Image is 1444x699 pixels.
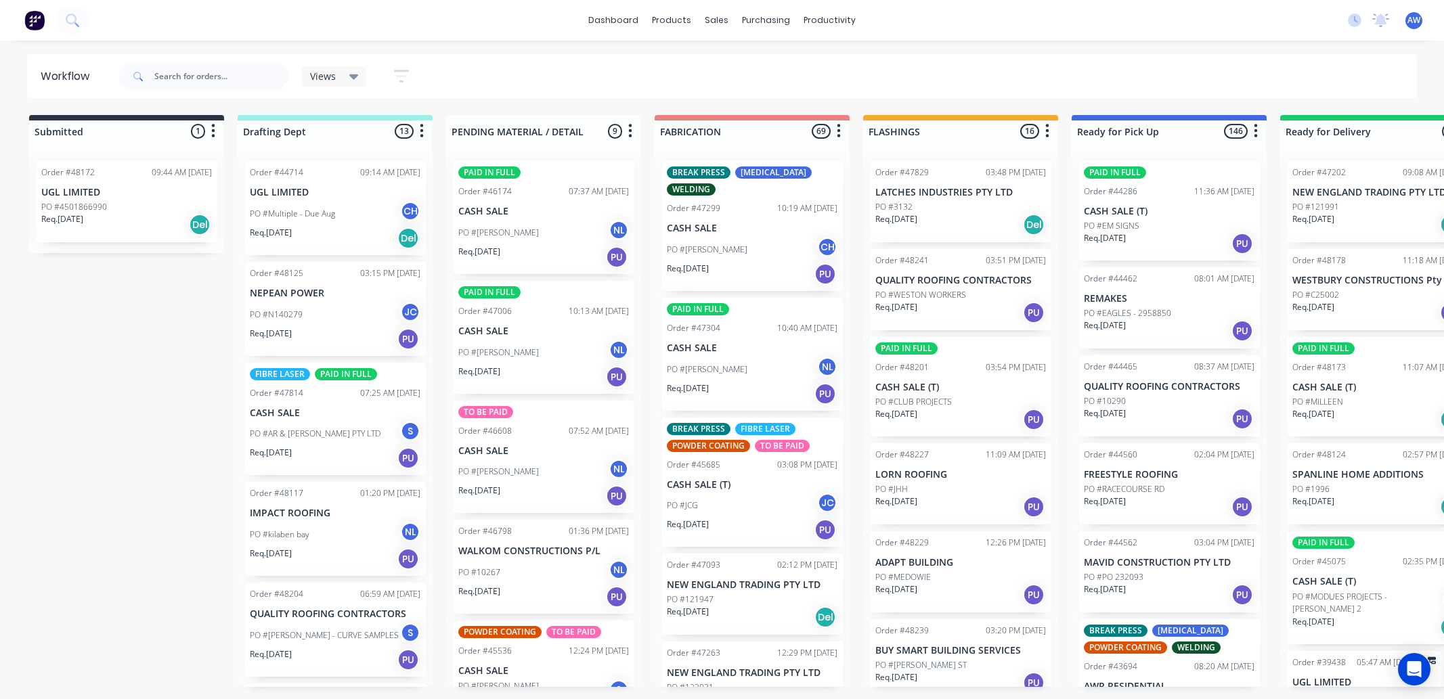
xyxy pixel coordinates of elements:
div: Order #48204 [250,588,303,600]
div: 03:54 PM [DATE] [986,361,1046,374]
div: purchasing [735,10,797,30]
p: NEPEAN POWER [250,288,420,299]
div: [MEDICAL_DATA] [1152,625,1229,637]
div: 03:08 PM [DATE] [777,459,837,471]
div: Order #48125 [250,267,303,279]
div: Order #46608 [458,425,512,437]
p: Req. [DATE] [1084,407,1126,420]
div: Order #48241 [875,254,929,267]
p: PO #3132 [875,201,913,213]
input: Search for orders... [154,63,288,90]
p: PO #121991 [1292,201,1339,213]
div: 03:51 PM [DATE] [986,254,1046,267]
span: AW [1407,14,1420,26]
p: Req. [DATE] [458,365,500,378]
p: PO #10290 [1084,395,1126,407]
div: NL [609,220,629,240]
div: productivity [797,10,862,30]
div: PAID IN FULLOrder #4617407:37 AM [DATE]CASH SALEPO #[PERSON_NAME]NLReq.[DATE]PU [453,161,634,274]
div: sales [698,10,735,30]
p: CASH SALE [250,407,420,419]
div: PU [1023,584,1045,606]
p: NEW ENGLAND TRADING PTY LTD [667,667,837,679]
div: Order #48227 [875,449,929,461]
p: WALKOM CONSTRUCTIONS P/L [458,545,629,557]
p: Req. [DATE] [250,447,292,459]
p: Req. [DATE] [1084,319,1126,332]
p: Req. [DATE] [458,484,500,497]
div: PU [397,649,419,671]
p: Req. [DATE] [875,408,917,420]
div: Order #4782903:48 PM [DATE]LATCHES INDUSTRIES PTY LTDPO #3132Req.[DATE]Del [870,161,1051,242]
div: Order #4446208:01 AM [DATE]REMAKESPO #EAGLES - 2958850Req.[DATE]PU [1078,267,1260,348]
div: CH [817,237,837,257]
div: WELDING [1172,641,1221,654]
div: 06:59 AM [DATE] [360,588,420,600]
div: PU [814,519,836,541]
div: Del [814,606,836,628]
p: Req. [DATE] [250,547,292,560]
p: PO #AR & [PERSON_NAME] PTY LTD [250,428,380,440]
p: CASH SALE (T) [875,382,1046,393]
div: PU [1231,584,1253,606]
p: QUALITY ROOFING CONTRACTORS [250,608,420,620]
div: 02:04 PM [DATE] [1194,449,1254,461]
div: 03:20 PM [DATE] [986,625,1046,637]
div: S [400,421,420,441]
div: PAID IN FULLOrder #4820103:54 PM [DATE]CASH SALE (T)PO #CLUB PROJECTSReq.[DATE]PU [870,337,1051,436]
div: 09:14 AM [DATE] [360,166,420,179]
p: LATCHES INDUSTRIES PTY LTD [875,187,1046,198]
p: IMPACT ROOFING [250,508,420,519]
p: PO #10267 [458,566,500,579]
div: PAID IN FULL [1084,166,1146,179]
p: PO #MEDOWIE [875,571,931,583]
div: Order #46798 [458,525,512,537]
p: CASH SALE [458,445,629,457]
div: PU [606,586,628,608]
div: PU [397,548,419,570]
div: 09:44 AM [DATE] [152,166,212,179]
p: PO #EM SIGNS [1084,220,1139,232]
div: 07:52 AM [DATE] [569,425,629,437]
div: 03:48 PM [DATE] [986,166,1046,179]
div: PU [1231,496,1253,518]
p: Req. [DATE] [250,648,292,660]
div: BREAK PRESSFIBRE LASERPOWDER COATINGTO BE PAIDOrder #4568503:08 PM [DATE]CASH SALE (T)PO #JCGJCRe... [661,418,843,547]
div: PU [1231,320,1253,342]
div: Order #4471409:14 AM [DATE]UGL LIMITEDPO #Multiple - Due AugCHReq.[DATE]Del [244,161,426,255]
div: 01:36 PM [DATE] [569,525,629,537]
div: 08:20 AM [DATE] [1194,660,1254,673]
p: PO #[PERSON_NAME] [458,346,539,359]
p: PO #EAGLES - 2958850 [1084,307,1171,319]
div: 01:20 PM [DATE] [360,487,420,499]
p: PO #[PERSON_NAME] [458,466,539,478]
div: 03:15 PM [DATE] [360,267,420,279]
p: Req. [DATE] [1292,213,1334,225]
div: PU [397,328,419,350]
div: Order #48117 [250,487,303,499]
div: PAID IN FULL [667,303,729,315]
div: Order #4811701:20 PM [DATE]IMPACT ROOFINGPO #kilaben bayNLReq.[DATE]PU [244,482,426,576]
div: PAID IN FULL [1292,342,1355,355]
div: TO BE PAID [546,626,601,638]
div: 05:47 AM [DATE] [1357,656,1417,669]
div: 11:36 AM [DATE] [1194,185,1254,198]
div: JC [817,493,837,513]
div: S [400,623,420,643]
p: PO #MILLEEN [1292,396,1343,408]
div: Order #39438 [1292,656,1346,669]
span: Views [310,69,336,83]
div: Order #48178 [1292,254,1346,267]
div: PAID IN FULL [875,342,938,355]
div: 10:19 AM [DATE] [777,202,837,215]
div: PU [1231,233,1253,254]
div: NL [817,357,837,377]
div: PAID IN FULLOrder #4700610:13 AM [DATE]CASH SALEPO #[PERSON_NAME]NLReq.[DATE]PU [453,281,634,394]
p: PO #N140279 [250,309,303,321]
p: Req. [DATE] [1084,495,1126,508]
div: FIBRE LASER [250,368,310,380]
div: POWDER COATING [667,440,750,452]
div: 12:29 PM [DATE] [777,647,837,659]
div: 08:01 AM [DATE] [1194,273,1254,285]
p: Req. [DATE] [1292,616,1334,628]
